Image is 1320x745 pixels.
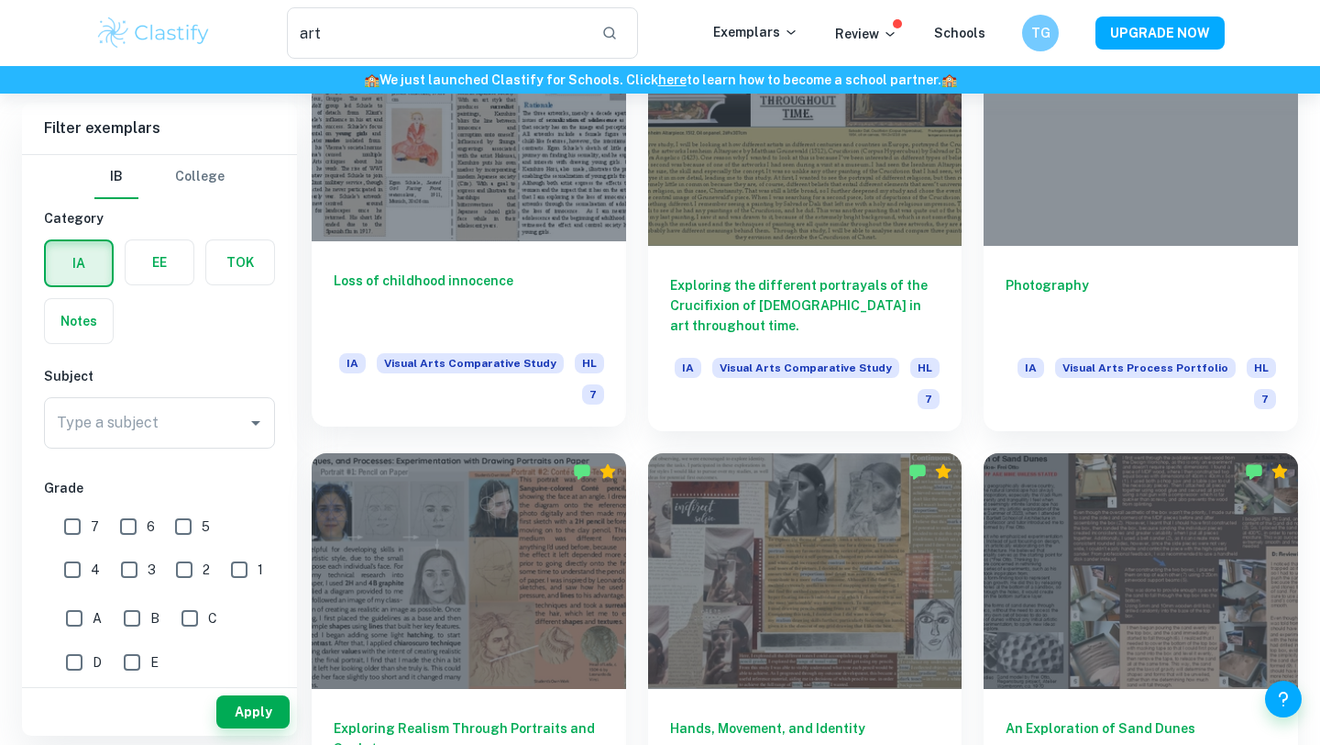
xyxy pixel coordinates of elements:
span: IA [339,353,366,373]
a: PhotographyIAVisual Arts Process PortfolioHL7 [984,10,1298,431]
span: IA [675,358,701,378]
div: Filter type choice [94,155,225,199]
button: TOK [206,240,274,284]
img: Marked [1245,462,1263,481]
div: Premium [599,462,617,481]
span: E [150,652,159,673]
h6: Exploring the different portrayals of the Crucifixion of [DEMOGRAPHIC_DATA] in art throughout time. [670,275,940,336]
button: Open [243,410,269,436]
span: 🏫 [941,72,957,87]
div: Premium [1270,462,1289,481]
input: Search for any exemplars... [287,7,587,59]
span: 1 [258,560,263,580]
span: 7 [582,384,604,405]
button: Notes [45,299,113,343]
button: EE [126,240,193,284]
button: TG [1022,15,1059,51]
h6: Photography [1006,275,1276,336]
h6: TG [1030,23,1051,43]
span: 2 [203,560,210,580]
span: 4 [91,560,100,580]
span: 7 [918,389,940,409]
a: Loss of childhood innocenceIAVisual Arts Comparative StudyHL7 [312,10,626,431]
span: Visual Arts Comparative Study [377,353,564,373]
img: Marked [573,462,591,481]
span: HL [1247,358,1276,378]
img: Marked [908,462,927,481]
h6: Filter exemplars [22,103,297,154]
h6: Grade [44,478,275,498]
span: IA [1017,358,1044,378]
span: B [150,608,159,628]
span: 6 [147,517,155,537]
a: Schools [934,26,985,40]
span: 7 [91,517,99,537]
a: here [658,72,687,87]
span: A [93,608,102,628]
p: Review [835,24,897,44]
img: Clastify logo [95,15,212,51]
button: Help and Feedback [1265,681,1302,717]
span: C [208,608,217,628]
button: IB [94,155,138,199]
span: HL [910,358,940,378]
button: IA [46,241,112,285]
button: Apply [216,695,290,728]
div: Premium [934,462,952,481]
a: Exploring the different portrayals of the Crucifixion of [DEMOGRAPHIC_DATA] in art throughout tim... [648,10,962,431]
span: HL [575,353,604,373]
button: College [175,155,225,199]
h6: Loss of childhood innocence [334,271,604,331]
h6: Category [44,208,275,228]
span: 3 [148,560,156,580]
span: 5 [202,517,210,537]
span: 7 [1254,389,1276,409]
span: 🏫 [364,72,379,87]
span: Visual Arts Comparative Study [712,358,899,378]
button: UPGRADE NOW [1095,17,1225,50]
p: Exemplars [713,22,798,42]
h6: Subject [44,366,275,386]
span: D [93,652,102,673]
span: Visual Arts Process Portfolio [1055,358,1236,378]
h6: We just launched Clastify for Schools. Click to learn how to become a school partner. [4,70,1316,90]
